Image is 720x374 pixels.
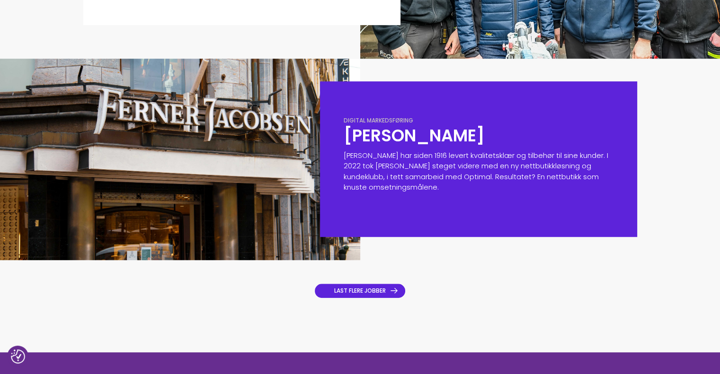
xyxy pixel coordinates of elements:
button: Samtykkepreferanser [11,349,25,364]
a: LAST FLERE JOBBER [315,284,405,298]
img: Revisit consent button [11,349,25,364]
div: Digital markedsføring [344,117,613,125]
h2: [PERSON_NAME] [344,125,613,147]
p: [PERSON_NAME] har siden 1916 levert kvalitetsklær og tilbehør til sine kunder. I 2022 tok [PERSON... [344,150,613,193]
